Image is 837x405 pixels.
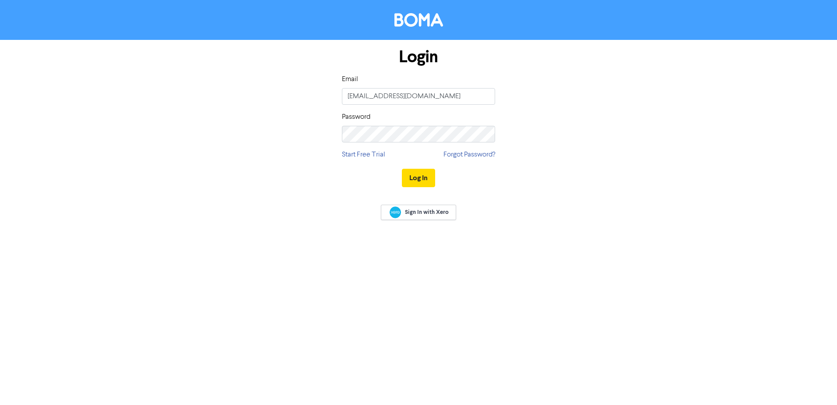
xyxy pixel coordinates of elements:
[342,74,358,85] label: Email
[402,169,435,187] button: Log In
[390,206,401,218] img: Xero logo
[394,13,443,27] img: BOMA Logo
[443,149,495,160] a: Forgot Password?
[342,112,370,122] label: Password
[381,205,456,220] a: Sign In with Xero
[405,208,449,216] span: Sign In with Xero
[793,363,837,405] iframe: Chat Widget
[342,149,385,160] a: Start Free Trial
[342,47,495,67] h1: Login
